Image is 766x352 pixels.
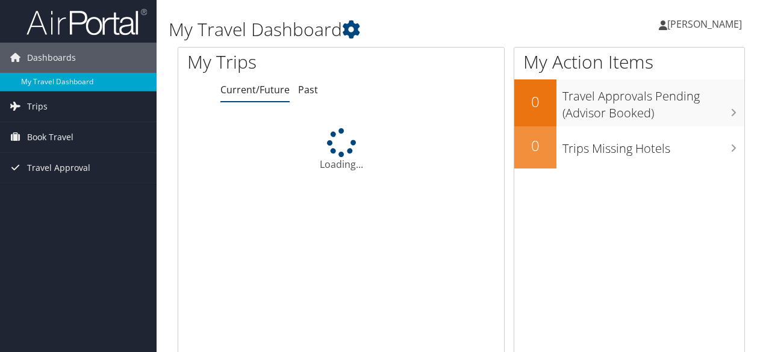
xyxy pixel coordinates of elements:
h1: My Trips [187,49,360,75]
h3: Travel Approvals Pending (Advisor Booked) [562,82,744,122]
a: Past [298,83,318,96]
a: Current/Future [220,83,290,96]
span: Travel Approval [27,153,90,183]
a: [PERSON_NAME] [659,6,754,42]
h1: My Action Items [514,49,744,75]
h2: 0 [514,135,556,156]
div: Loading... [178,128,504,171]
span: Dashboards [27,43,76,73]
h1: My Travel Dashboard [169,17,559,42]
a: 0Trips Missing Hotels [514,126,744,168]
h2: 0 [514,91,556,112]
span: Book Travel [27,122,73,152]
a: 0Travel Approvals Pending (Advisor Booked) [514,79,744,126]
span: Trips [27,91,48,122]
h3: Trips Missing Hotels [562,134,744,157]
span: [PERSON_NAME] [667,17,742,31]
img: airportal-logo.png [26,8,147,36]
